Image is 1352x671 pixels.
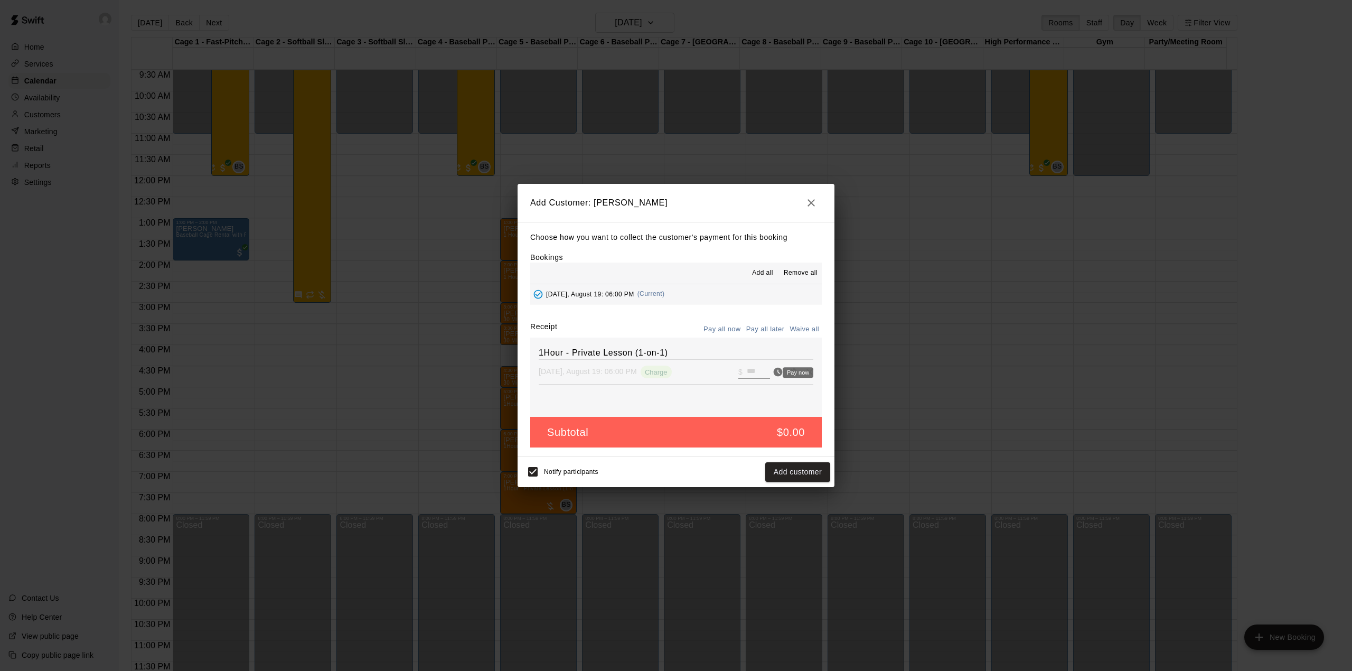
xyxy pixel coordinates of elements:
label: Bookings [530,253,563,262]
p: Choose how you want to collect the customer's payment for this booking [530,231,822,244]
h5: Subtotal [547,425,588,440]
div: Pay now [783,367,813,378]
h2: Add Customer: [PERSON_NAME] [518,184,834,222]
span: Pay now [770,367,786,376]
button: Waive all [787,321,822,338]
label: Receipt [530,321,557,338]
p: $ [738,367,743,377]
button: Added - Collect Payment[DATE], August 19: 06:00 PM(Current) [530,284,822,304]
h5: $0.00 [777,425,805,440]
h6: 1Hour - Private Lesson (1-on-1) [539,346,813,360]
button: Pay all later [744,321,787,338]
span: Notify participants [544,469,598,476]
span: [DATE], August 19: 06:00 PM [546,290,634,297]
span: (Current) [637,290,665,297]
button: Add customer [765,462,830,482]
button: Pay all now [701,321,744,338]
p: [DATE], August 19: 06:00 PM [539,366,637,377]
button: Remove all [780,265,822,282]
button: Add all [746,265,780,282]
span: Remove all [784,268,818,278]
span: Add all [752,268,773,278]
button: Remove [802,364,818,380]
button: Added - Collect Payment [530,286,546,302]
